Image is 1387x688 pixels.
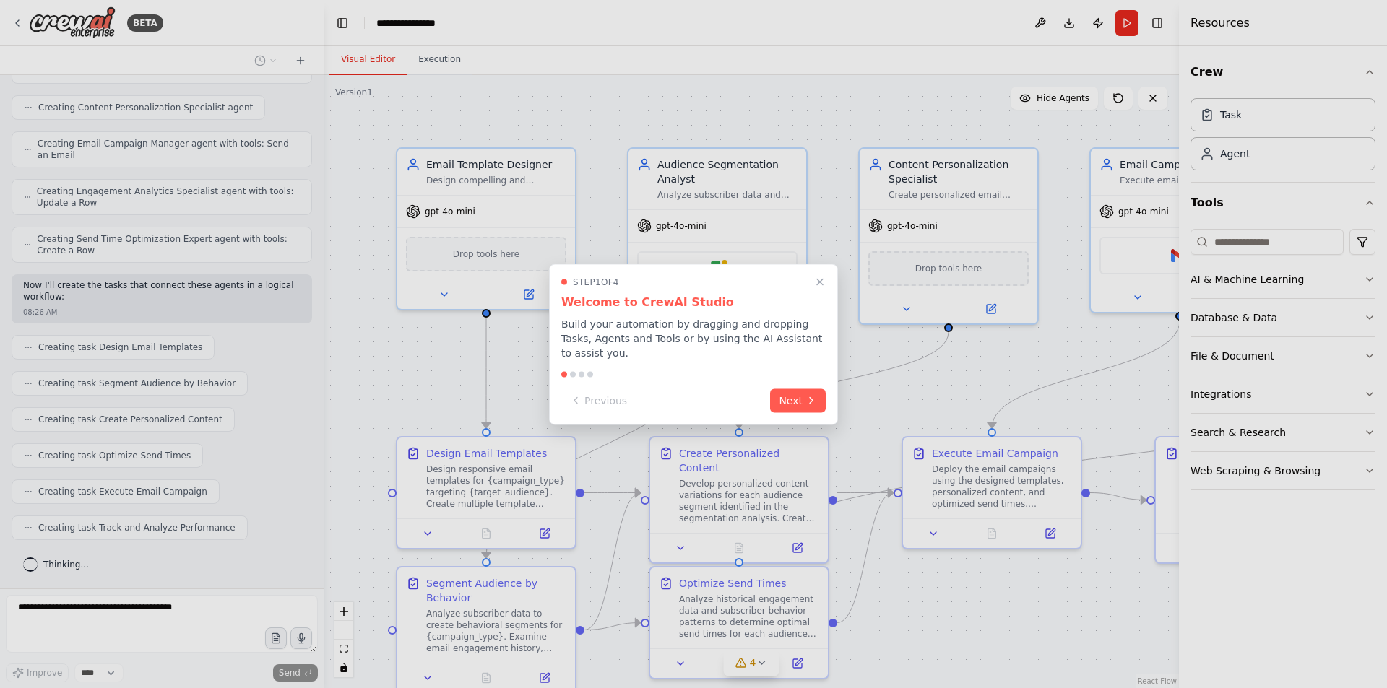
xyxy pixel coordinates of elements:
button: Hide left sidebar [332,13,353,33]
button: Previous [561,388,636,412]
p: Build your automation by dragging and dropping Tasks, Agents and Tools or by using the AI Assista... [561,316,826,360]
h3: Welcome to CrewAI Studio [561,293,826,310]
button: Close walkthrough [811,273,829,290]
button: Next [770,388,826,412]
span: Step 1 of 4 [573,276,619,287]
